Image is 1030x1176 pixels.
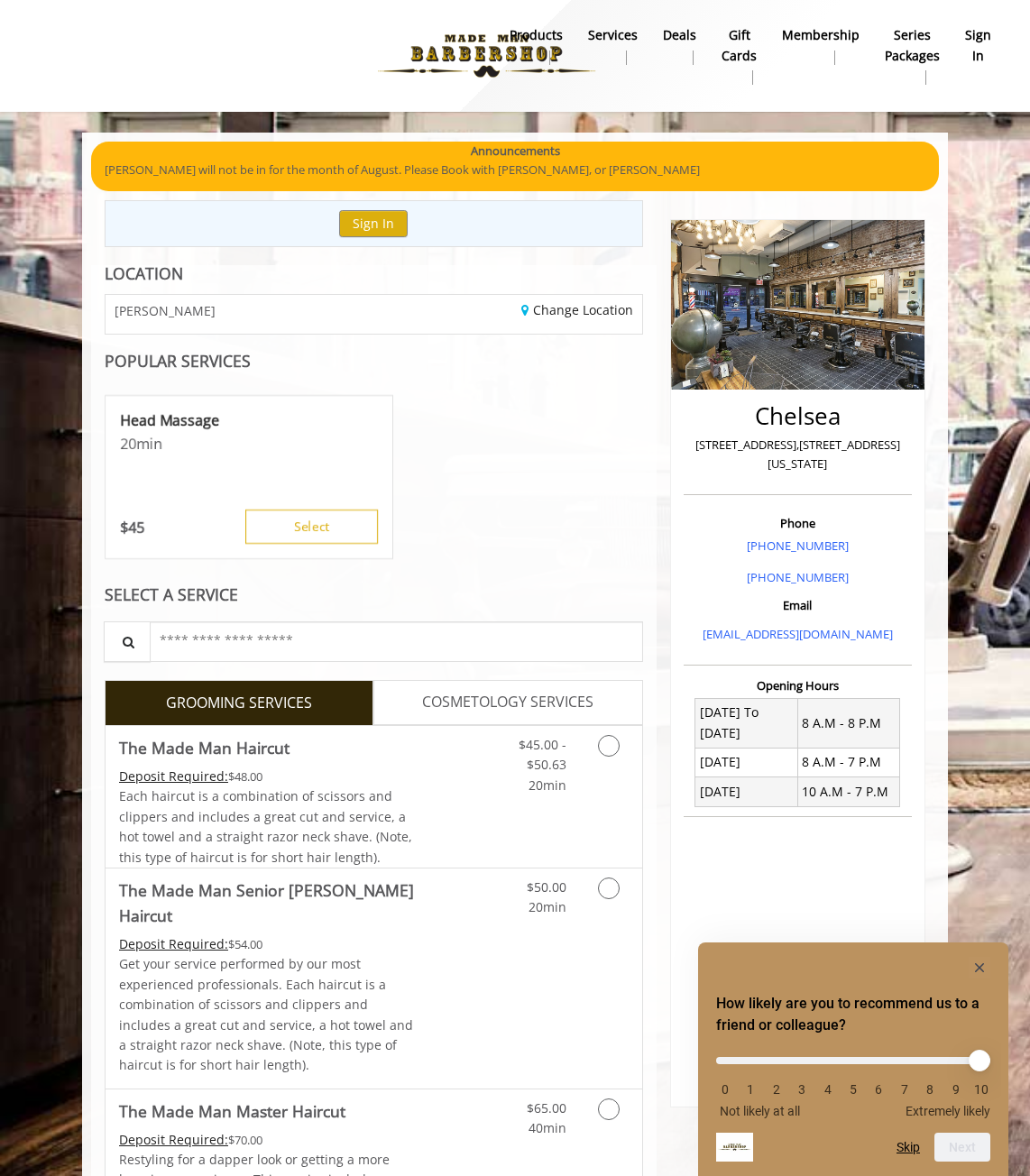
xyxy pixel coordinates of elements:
[120,518,144,537] p: 45
[105,586,643,603] div: SELECT A SERVICE
[906,1104,990,1118] span: Extremely likely
[510,25,563,45] b: products
[716,1043,990,1118] div: How likely are you to recommend us to a friend or colleague? Select an option from 0 to 10, with ...
[934,1133,990,1162] button: Next question
[119,935,228,952] span: This service needs some Advance to be paid before we block your appointment
[722,25,757,66] b: gift cards
[844,1082,862,1097] li: 5
[105,262,183,284] b: LOCATION
[521,301,633,318] a: Change Location
[688,517,907,529] h3: Phone
[885,25,940,66] b: Series packages
[471,142,560,161] b: Announcements
[119,934,418,954] div: $54.00
[119,1131,228,1148] span: This service needs some Advance to be paid before we block your appointment
[703,626,893,642] a: [EMAIL_ADDRESS][DOMAIN_NAME]
[965,25,991,66] b: sign in
[869,1082,887,1097] li: 6
[716,957,990,1162] div: How likely are you to recommend us to a friend or colleague? Select an option from 0 to 10, with ...
[947,1082,965,1097] li: 9
[245,510,378,544] button: Select
[695,777,797,806] td: [DATE]
[575,23,650,69] a: ServicesServices
[119,1098,345,1124] b: The Made Man Master Haircut
[136,434,162,454] span: min
[119,877,418,928] b: The Made Man Senior [PERSON_NAME] Haircut
[105,350,251,372] b: POPULAR SERVICES
[529,1119,566,1136] span: 40min
[119,954,418,1075] p: Get your service performed by our most experienced professionals. Each haircut is a combination o...
[105,161,925,179] p: [PERSON_NAME] will not be in for the month of August. Please Book with [PERSON_NAME], or [PERSON_...
[797,748,899,776] td: 8 A.M - 7 P.M
[120,410,378,430] p: Head Massage
[793,1082,811,1097] li: 3
[104,621,151,662] button: Service Search
[588,25,638,45] b: Services
[819,1082,837,1097] li: 4
[684,679,912,692] h3: Opening Hours
[120,518,128,537] span: $
[422,691,593,714] span: COSMETOLOGY SERVICES
[497,23,575,69] a: Productsproducts
[527,878,566,896] span: $50.00
[741,1082,759,1097] li: 1
[716,1082,734,1097] li: 0
[747,569,849,585] a: [PHONE_NUMBER]
[720,1104,800,1118] span: Not likely at all
[768,1082,786,1097] li: 2
[972,1082,990,1097] li: 10
[120,434,378,454] p: 20
[663,25,696,45] b: Deals
[872,23,952,89] a: Series packagesSeries packages
[339,210,408,236] button: Sign In
[688,599,907,611] h3: Email
[896,1082,914,1097] li: 7
[119,767,228,785] span: This service needs some Advance to be paid before we block your appointment
[716,993,990,1036] h2: How likely are you to recommend us to a friend or colleague? Select an option from 0 to 10, with ...
[119,735,290,760] b: The Made Man Haircut
[650,23,709,69] a: DealsDeals
[529,898,566,915] span: 20min
[747,537,849,554] a: [PHONE_NUMBER]
[688,436,907,473] p: [STREET_ADDRESS],[STREET_ADDRESS][US_STATE]
[119,767,418,786] div: $48.00
[695,698,797,748] td: [DATE] To [DATE]
[797,698,899,748] td: 8 A.M - 8 P.M
[166,692,312,715] span: GROOMING SERVICES
[797,777,899,806] td: 10 A.M - 7 P.M
[969,957,990,978] button: Hide survey
[119,1130,418,1150] div: $70.00
[115,304,216,317] span: [PERSON_NAME]
[519,736,566,773] span: $45.00 - $50.63
[688,403,907,429] h2: Chelsea
[769,23,872,69] a: MembershipMembership
[695,748,797,776] td: [DATE]
[527,1099,566,1116] span: $65.00
[529,776,566,794] span: 20min
[782,25,860,45] b: Membership
[897,1140,920,1154] button: Skip
[363,6,611,106] img: Made Man Barbershop logo
[952,23,1004,69] a: sign insign in
[709,23,769,89] a: Gift cardsgift cards
[119,787,412,865] span: Each haircut is a combination of scissors and clippers and includes a great cut and service, a ho...
[921,1082,939,1097] li: 8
